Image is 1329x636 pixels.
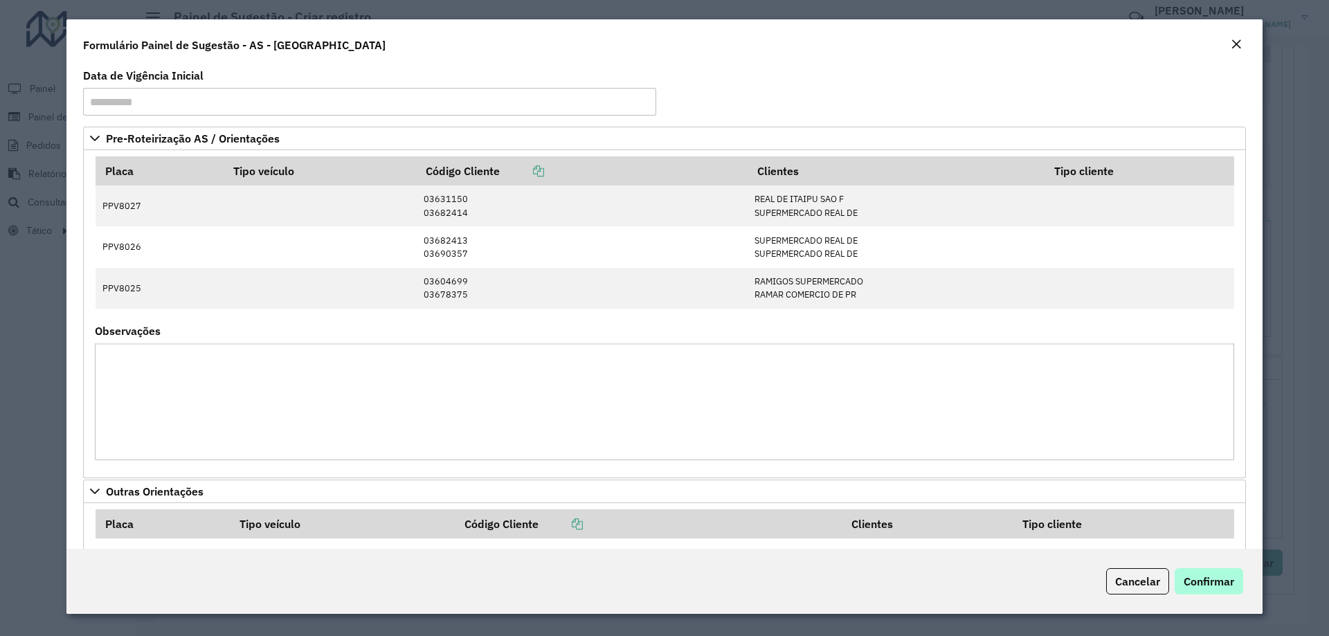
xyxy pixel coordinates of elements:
[83,127,1246,150] a: Pre-Roteirização AS / Orientações
[106,133,280,144] span: Pre-Roteirização AS / Orientações
[416,156,747,185] th: Código Cliente
[83,480,1246,503] a: Outras Orientações
[416,226,747,267] td: 03682413 03690357
[96,226,224,267] td: PPV8026
[1175,568,1243,594] button: Confirmar
[455,509,842,538] th: Código Cliente
[96,156,224,185] th: Placa
[416,185,747,226] td: 03631150 03682414
[230,509,455,538] th: Tipo veículo
[1227,36,1246,54] button: Close
[83,37,386,53] h4: Formulário Painel de Sugestão - AS - [GEOGRAPHIC_DATA]
[224,156,416,185] th: Tipo veículo
[748,185,1045,226] td: REAL DE ITAIPU SAO F SUPERMERCADO REAL DE
[416,268,747,309] td: 03604699 03678375
[106,486,204,497] span: Outras Orientações
[1045,156,1233,185] th: Tipo cliente
[95,322,161,339] label: Observações
[1106,568,1169,594] button: Cancelar
[539,517,583,531] a: Copiar
[83,67,204,84] label: Data de Vigência Inicial
[1115,574,1160,588] span: Cancelar
[96,268,224,309] td: PPV8025
[83,150,1246,478] div: Pre-Roteirização AS / Orientações
[748,156,1045,185] th: Clientes
[842,509,1013,538] th: Clientes
[96,509,230,538] th: Placa
[1184,574,1234,588] span: Confirmar
[96,185,224,226] td: PPV8027
[748,226,1045,267] td: SUPERMERCADO REAL DE SUPERMERCADO REAL DE
[1231,39,1242,50] em: Fechar
[1013,509,1234,538] th: Tipo cliente
[748,268,1045,309] td: RAMIGOS SUPERMERCADO RAMAR COMERCIO DE PR
[500,164,544,178] a: Copiar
